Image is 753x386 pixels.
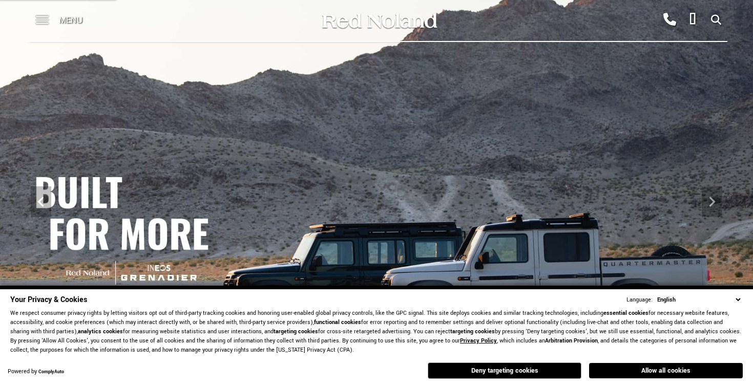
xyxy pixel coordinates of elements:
div: Previous [31,186,51,217]
strong: targeting cookies [450,328,495,335]
strong: essential cookies [603,309,649,317]
img: Red Noland Auto Group [320,12,438,30]
p: We respect consumer privacy rights by letting visitors opt out of third-party tracking cookies an... [10,309,743,355]
select: Language Select [655,295,743,305]
strong: targeting cookies [274,328,318,335]
a: Privacy Policy [460,337,497,345]
strong: Arbitration Provision [545,337,598,345]
div: Powered by [8,369,64,375]
a: ComplyAuto [38,369,64,375]
div: Next [702,186,722,217]
span: Your Privacy & Cookies [10,294,87,305]
button: Allow all cookies [589,363,743,378]
strong: functional cookies [314,318,361,326]
div: Language: [626,297,653,303]
button: Deny targeting cookies [428,362,581,379]
strong: analytics cookies [78,328,123,335]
